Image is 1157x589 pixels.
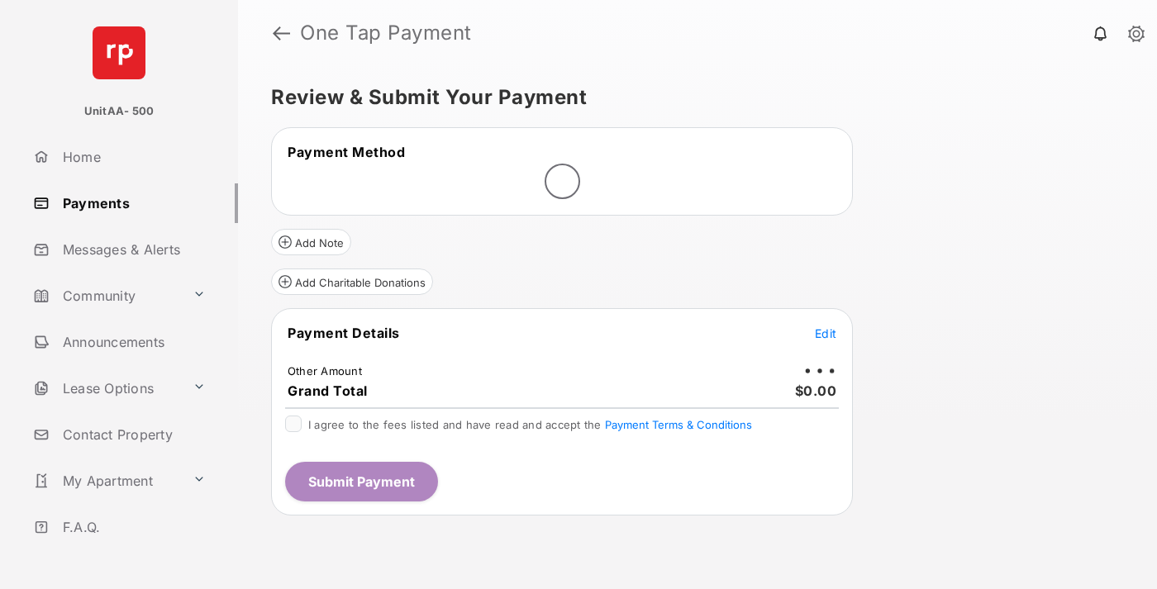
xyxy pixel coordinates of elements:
[815,326,836,340] span: Edit
[84,103,155,120] p: UnitAA- 500
[287,363,363,378] td: Other Amount
[26,276,186,316] a: Community
[26,230,238,269] a: Messages & Alerts
[26,507,238,547] a: F.A.Q.
[795,382,837,399] span: $0.00
[26,415,238,454] a: Contact Property
[26,368,186,408] a: Lease Options
[93,26,145,79] img: svg+xml;base64,PHN2ZyB4bWxucz0iaHR0cDovL3d3dy53My5vcmcvMjAwMC9zdmciIHdpZHRoPSI2NCIgaGVpZ2h0PSI2NC...
[605,418,752,431] button: I agree to the fees listed and have read and accept the
[288,382,368,399] span: Grand Total
[26,461,186,501] a: My Apartment
[815,325,836,341] button: Edit
[26,322,238,362] a: Announcements
[26,183,238,223] a: Payments
[288,144,405,160] span: Payment Method
[308,418,752,431] span: I agree to the fees listed and have read and accept the
[271,229,351,255] button: Add Note
[288,325,400,341] span: Payment Details
[271,88,1111,107] h5: Review & Submit Your Payment
[26,137,238,177] a: Home
[271,268,433,295] button: Add Charitable Donations
[285,462,438,501] button: Submit Payment
[300,23,472,43] strong: One Tap Payment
